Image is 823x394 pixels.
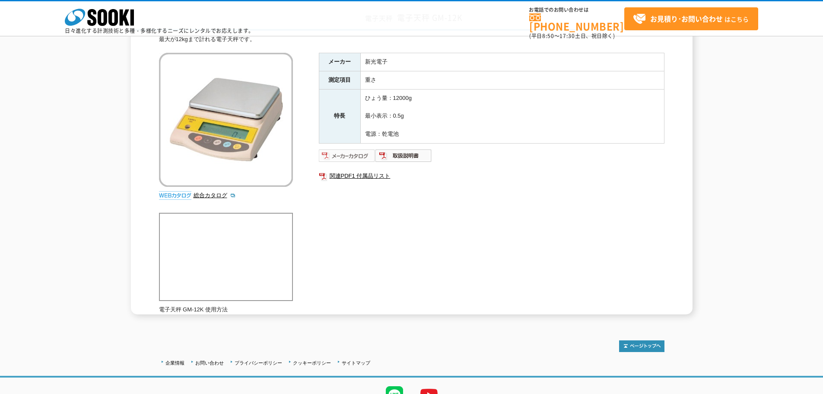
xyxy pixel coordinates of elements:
[165,360,184,365] a: 企業情報
[360,53,664,71] td: 新光電子
[342,360,370,365] a: サイトマップ
[559,32,575,40] span: 17:30
[619,340,664,352] img: トップページへ
[529,7,624,13] span: お電話でのお問い合わせは
[529,13,624,31] a: [PHONE_NUMBER]
[360,71,664,89] td: 重さ
[319,149,375,163] img: メーカーカタログ
[235,360,282,365] a: プライバシーポリシー
[319,89,360,143] th: 特長
[624,7,758,30] a: お見積り･お問い合わせはこちら
[375,149,432,163] img: 取扱説明書
[319,53,360,71] th: メーカー
[360,89,664,143] td: ひょう量：12000g 最小表示：0.5g 電源：乾電池
[159,305,293,314] p: 電子天秤 GM-12K 使用方法
[542,32,554,40] span: 8:50
[650,13,723,24] strong: お見積り･お問い合わせ
[194,192,236,199] a: 総合カタログ
[319,170,664,182] a: 関連PDF1 付属品リスト
[375,154,432,161] a: 取扱説明書
[65,28,254,33] p: 日々進化する計測技術と多種・多様化するニーズにレンタルでお応えします。
[319,71,360,89] th: 測定項目
[195,360,224,365] a: お問い合わせ
[633,13,749,26] span: はこちら
[293,360,331,365] a: クッキーポリシー
[159,191,191,200] img: webカタログ
[529,32,615,40] span: (平日 ～ 土日、祝日除く)
[159,53,293,187] img: 電子天秤 GM-12K
[319,154,375,161] a: メーカーカタログ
